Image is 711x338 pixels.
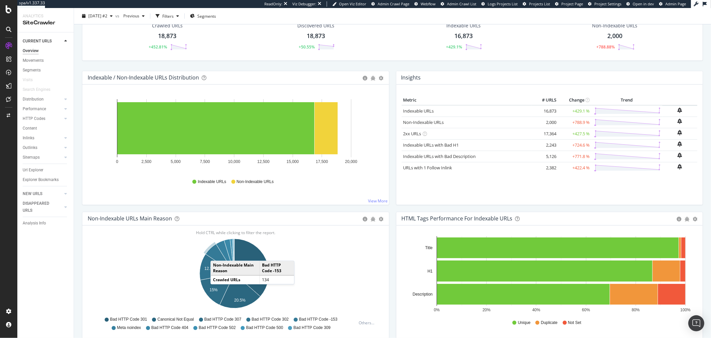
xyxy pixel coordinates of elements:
a: Overview [23,47,69,54]
div: Indexable / Non-Indexable URLs Distribution [88,74,199,81]
span: Logs Projects List [488,1,518,6]
text: 100% [680,308,691,312]
text: 60% [582,308,590,312]
span: Project Page [561,1,583,6]
a: Indexable URLs with Bad H1 [403,142,459,148]
div: bug [371,76,376,80]
text: 17,500 [316,159,328,164]
a: 2xx URLs [403,131,421,137]
text: 12,500 [257,159,270,164]
div: Segments [23,67,41,74]
div: Non-Indexable URLs Main Reason [88,215,172,222]
a: Logs Projects List [481,1,518,7]
td: 17,364 [531,128,558,139]
a: Movements [23,57,69,64]
div: bug [685,217,689,221]
button: Filters [153,11,182,21]
div: circle-info [363,217,368,221]
text: 40% [532,308,540,312]
div: Outlinks [23,144,37,151]
td: +429.1 % [558,105,591,117]
a: DISAPPEARED URLS [23,200,62,214]
span: Bad HTTP Code -153 [299,317,337,322]
a: Webflow [414,1,436,7]
a: Url Explorer [23,167,69,174]
div: Analytics [23,13,68,19]
a: Visits [23,76,39,83]
text: 0% [434,308,440,312]
a: Admin Crawl Page [371,1,409,7]
div: Content [23,125,37,132]
div: 18,873 [307,32,325,40]
text: Title [425,245,433,250]
text: Description [412,292,432,297]
a: Project Settings [588,1,621,7]
span: Non-Indexable URLs [237,179,274,185]
div: Movements [23,57,44,64]
div: 16,873 [454,32,473,40]
svg: A chart. [88,236,381,314]
div: circle-info [363,76,368,80]
span: Open in dev [633,1,654,6]
span: Not Set [568,320,581,326]
div: Non-Indexable URLs [592,22,638,29]
div: Others... [359,320,378,326]
div: Visits [23,76,33,83]
div: bell-plus [678,108,682,113]
td: Non-Indexable Main Reason [211,261,260,276]
div: Open Intercom Messenger [688,315,704,331]
span: Meta noindex [117,325,141,331]
span: Admin Page [665,1,686,6]
div: HTTP Codes [23,115,45,122]
td: 2,382 [531,162,558,173]
div: CURRENT URLS [23,38,52,45]
a: Explorer Bookmarks [23,176,69,183]
button: Segments [187,11,219,21]
text: 10,000 [228,159,240,164]
span: Bad HTTP Code 307 [204,317,241,322]
text: 20% [482,308,490,312]
div: gear [693,217,697,221]
span: Projects List [529,1,550,6]
div: Viz Debugger: [292,1,316,7]
span: Admin Crawl Page [378,1,409,6]
span: Project Settings [594,1,621,6]
th: # URLS [531,95,558,105]
div: Explorer Bookmarks [23,176,59,183]
text: 20.5% [234,298,246,303]
div: 2,000 [607,32,622,40]
td: +422.4 % [558,162,591,173]
span: Admin Crawl List [447,1,476,6]
span: Bad HTTP Code 500 [246,325,283,331]
div: Discovered URLs [297,22,334,29]
span: Unique [518,320,531,326]
div: Inlinks [23,135,34,142]
button: [DATE] #2 [79,11,115,21]
h4: Insights [401,73,421,82]
a: Open in dev [626,1,654,7]
div: Sitemaps [23,154,40,161]
span: Webflow [421,1,436,6]
div: gear [379,76,384,80]
span: Indexable URLs [198,179,226,185]
td: 5,126 [531,151,558,162]
text: 0 [116,159,118,164]
td: 2,000 [531,117,558,128]
td: +788.9 % [558,117,591,128]
span: Bad HTTP Code 502 [199,325,236,331]
a: Admin Page [659,1,686,7]
a: Inlinks [23,135,62,142]
div: Filters [162,13,174,19]
span: Canonical Not Equal [157,317,194,322]
a: View More [368,198,388,204]
th: Metric [402,95,532,105]
svg: A chart. [88,95,381,173]
text: 15,000 [287,159,299,164]
text: 80% [632,308,640,312]
svg: A chart. [402,236,695,314]
a: Non-Indexable URLs [403,119,444,125]
a: Project Page [555,1,583,7]
span: Duplicate [541,320,558,326]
